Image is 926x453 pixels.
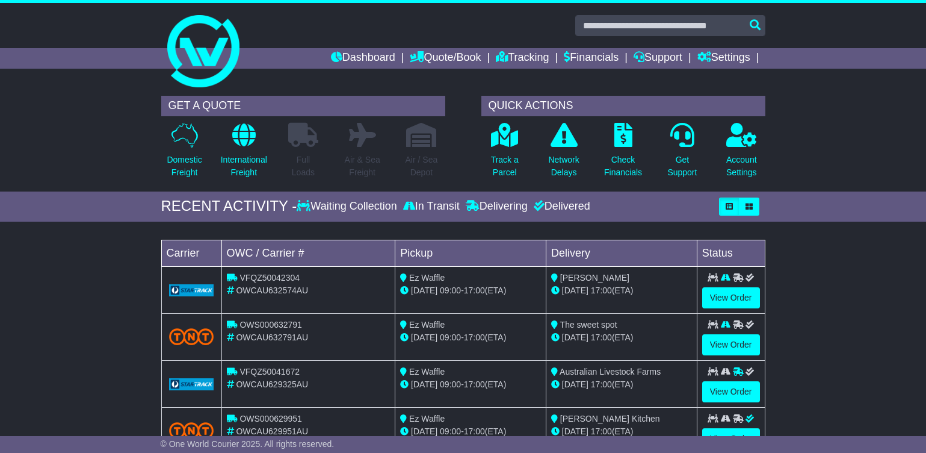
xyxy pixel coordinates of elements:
[551,425,692,438] div: (ETA)
[169,284,214,296] img: GetCarrierServiceLogo
[409,320,445,330] span: Ez Waffle
[236,286,308,295] span: OWCAU632574AU
[239,367,300,376] span: VFQZ50041672
[239,273,300,283] span: VFQZ50042304
[409,273,445,283] span: Ez Waffle
[400,378,541,391] div: - (ETA)
[400,425,541,438] div: - (ETA)
[726,122,758,186] a: AccountSettings
[411,426,437,436] span: [DATE]
[464,380,485,389] span: 17:00
[161,240,221,266] td: Carrier
[239,414,302,423] span: OWS000629951
[551,284,692,297] div: (ETA)
[697,240,765,266] td: Status
[496,48,549,69] a: Tracking
[400,331,541,344] div: - (ETA)
[546,240,697,266] td: Delivery
[702,381,760,402] a: View Order
[331,48,395,69] a: Dashboard
[395,240,546,266] td: Pickup
[560,367,661,376] span: Australian Livestock Farms
[464,333,485,342] span: 17:00
[560,320,617,330] span: The sweet spot
[169,422,214,439] img: TNT_Domestic.png
[440,426,461,436] span: 09:00
[702,334,760,355] a: View Order
[400,200,463,213] div: In Transit
[603,122,643,186] a: CheckFinancials
[591,426,612,436] span: 17:00
[562,380,588,389] span: [DATE]
[702,287,760,308] a: View Order
[548,122,579,186] a: NetworkDelays
[551,378,692,391] div: (ETA)
[591,286,612,295] span: 17:00
[697,48,750,69] a: Settings
[221,154,267,179] p: International Freight
[406,154,438,179] p: Air / Sea Depot
[288,154,318,179] p: Full Loads
[400,284,541,297] div: - (ETA)
[220,122,268,186] a: InternationalFreight
[463,200,531,213] div: Delivering
[411,286,437,295] span: [DATE]
[410,48,481,69] a: Quote/Book
[161,198,297,215] div: RECENT ACTIVITY -
[562,426,588,436] span: [DATE]
[236,380,308,389] span: OWCAU629325AU
[560,414,660,423] span: [PERSON_NAME] Kitchen
[464,426,485,436] span: 17:00
[491,154,519,179] p: Track a Parcel
[531,200,590,213] div: Delivered
[560,273,629,283] span: [PERSON_NAME]
[702,428,760,449] a: View Order
[604,154,642,179] p: Check Financials
[726,154,757,179] p: Account Settings
[564,48,619,69] a: Financials
[169,328,214,345] img: TNT_Domestic.png
[411,333,437,342] span: [DATE]
[221,240,395,266] td: OWC / Carrier #
[591,333,612,342] span: 17:00
[161,96,445,116] div: GET A QUOTE
[440,286,461,295] span: 09:00
[161,439,335,449] span: © One World Courier 2025. All rights reserved.
[562,333,588,342] span: [DATE]
[236,426,308,436] span: OWCAU629951AU
[591,380,612,389] span: 17:00
[490,122,519,186] a: Track aParcel
[167,154,202,179] p: Domestic Freight
[409,414,445,423] span: Ez Waffle
[409,367,445,376] span: Ez Waffle
[345,154,380,179] p: Air & Sea Freight
[236,333,308,342] span: OWCAU632791AU
[667,154,697,179] p: Get Support
[440,333,461,342] span: 09:00
[166,122,202,186] a: DomesticFreight
[169,378,214,390] img: GetCarrierServiceLogo
[440,380,461,389] span: 09:00
[667,122,697,186] a: GetSupport
[297,200,400,213] div: Waiting Collection
[548,154,579,179] p: Network Delays
[562,286,588,295] span: [DATE]
[481,96,765,116] div: QUICK ACTIONS
[634,48,682,69] a: Support
[464,286,485,295] span: 17:00
[239,320,302,330] span: OWS000632791
[551,331,692,344] div: (ETA)
[411,380,437,389] span: [DATE]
